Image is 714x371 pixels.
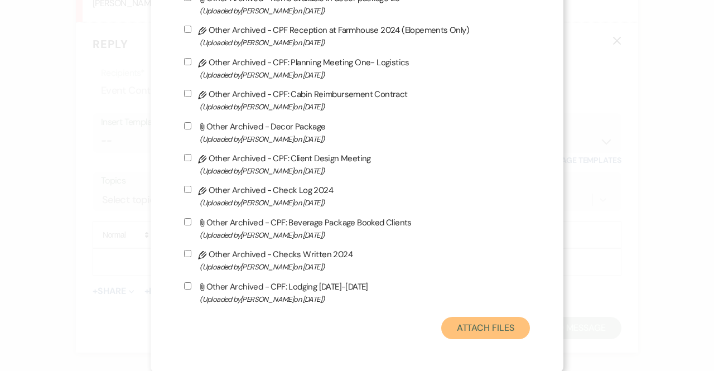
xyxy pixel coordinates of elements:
label: Other Archived - CPF: Client Design Meeting [184,151,529,177]
input: Other Archived - Check Log 2024(Uploaded by[PERSON_NAME]on [DATE]) [184,186,191,193]
input: Other Archived - CPF: Planning Meeting One- Logistics(Uploaded by[PERSON_NAME]on [DATE]) [184,58,191,65]
input: Other Archived - CPF: Lodging [DATE]-[DATE](Uploaded by[PERSON_NAME]on [DATE]) [184,282,191,290]
input: Other Archived - CPF: Cabin Reimbursement Contract(Uploaded by[PERSON_NAME]on [DATE]) [184,90,191,97]
label: Other Archived - Check Log 2024 [184,183,529,209]
input: Other Archived - CPF Reception at Farmhouse 2024 (Elopements Only)(Uploaded by[PERSON_NAME]on [DA... [184,26,191,33]
button: Attach Files [441,317,530,339]
span: (Uploaded by [PERSON_NAME] on [DATE] ) [200,196,529,209]
input: Other Archived - CPF: Client Design Meeting(Uploaded by[PERSON_NAME]on [DATE]) [184,154,191,161]
span: (Uploaded by [PERSON_NAME] on [DATE] ) [200,165,529,177]
label: Other Archived - CPF: Planning Meeting One- Logistics [184,55,529,81]
span: (Uploaded by [PERSON_NAME] on [DATE] ) [200,36,529,49]
span: (Uploaded by [PERSON_NAME] on [DATE] ) [200,229,529,242]
span: (Uploaded by [PERSON_NAME] on [DATE] ) [200,69,529,81]
span: (Uploaded by [PERSON_NAME] on [DATE] ) [200,133,529,146]
span: (Uploaded by [PERSON_NAME] on [DATE] ) [200,100,529,113]
label: Other Archived - Decor Package [184,119,529,146]
span: (Uploaded by [PERSON_NAME] on [DATE] ) [200,293,529,306]
label: Other Archived - CPF: Beverage Package Booked Clients [184,215,529,242]
label: Other Archived - CPF Reception at Farmhouse 2024 (Elopements Only) [184,23,529,49]
label: Other Archived - CPF: Cabin Reimbursement Contract [184,87,529,113]
input: Other Archived - CPF: Beverage Package Booked Clients(Uploaded by[PERSON_NAME]on [DATE]) [184,218,191,225]
input: Other Archived - Checks Written 2024(Uploaded by[PERSON_NAME]on [DATE]) [184,250,191,257]
span: (Uploaded by [PERSON_NAME] on [DATE] ) [200,4,529,17]
label: Other Archived - CPF: Lodging [DATE]-[DATE] [184,280,529,306]
input: Other Archived - Decor Package(Uploaded by[PERSON_NAME]on [DATE]) [184,122,191,129]
label: Other Archived - Checks Written 2024 [184,247,529,273]
span: (Uploaded by [PERSON_NAME] on [DATE] ) [200,261,529,273]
